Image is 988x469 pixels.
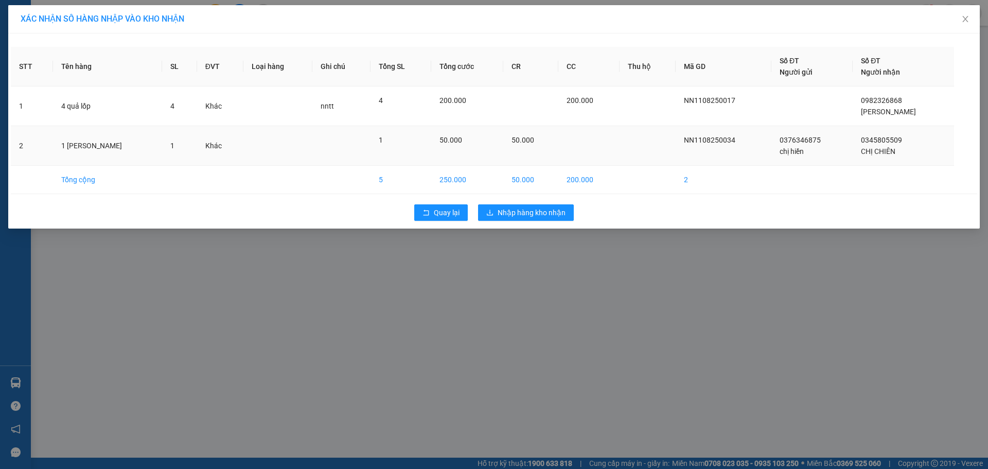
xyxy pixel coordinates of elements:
[53,166,162,194] td: Tổng cộng
[951,5,980,34] button: Close
[558,166,620,194] td: 200.000
[961,15,969,23] span: close
[197,126,243,166] td: Khác
[498,207,566,218] span: Nhập hàng kho nhận
[321,102,334,110] span: nntt
[486,209,493,217] span: download
[243,47,312,86] th: Loại hàng
[503,166,558,194] td: 50.000
[567,96,593,105] span: 200.000
[478,204,574,221] button: downloadNhập hàng kho nhận
[11,86,53,126] td: 1
[170,142,174,150] span: 1
[861,96,902,105] span: 0982326868
[503,47,558,86] th: CR
[379,96,383,105] span: 4
[861,57,880,65] span: Số ĐT
[197,86,243,126] td: Khác
[558,47,620,86] th: CC
[11,47,53,86] th: STT
[780,136,821,144] span: 0376346875
[431,47,503,86] th: Tổng cước
[162,47,197,86] th: SL
[370,166,431,194] td: 5
[861,147,895,155] span: CHỊ CHIÊN
[684,96,735,105] span: NN1108250017
[312,47,370,86] th: Ghi chú
[780,57,799,65] span: Số ĐT
[861,68,900,76] span: Người nhận
[511,136,534,144] span: 50.000
[861,108,916,116] span: [PERSON_NAME]
[780,68,813,76] span: Người gửi
[431,166,503,194] td: 250.000
[197,47,243,86] th: ĐVT
[170,102,174,110] span: 4
[414,204,468,221] button: rollbackQuay lại
[21,14,184,24] span: XÁC NHẬN SỐ HÀNG NHẬP VÀO KHO NHẬN
[370,47,431,86] th: Tổng SL
[439,136,462,144] span: 50.000
[379,136,383,144] span: 1
[53,47,162,86] th: Tên hàng
[780,147,804,155] span: chị hiền
[676,47,772,86] th: Mã GD
[684,136,735,144] span: NN1108250034
[53,86,162,126] td: 4 quả lốp
[861,136,902,144] span: 0345805509
[53,126,162,166] td: 1 [PERSON_NAME]
[620,47,676,86] th: Thu hộ
[422,209,430,217] span: rollback
[434,207,460,218] span: Quay lại
[676,166,772,194] td: 2
[439,96,466,105] span: 200.000
[11,126,53,166] td: 2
